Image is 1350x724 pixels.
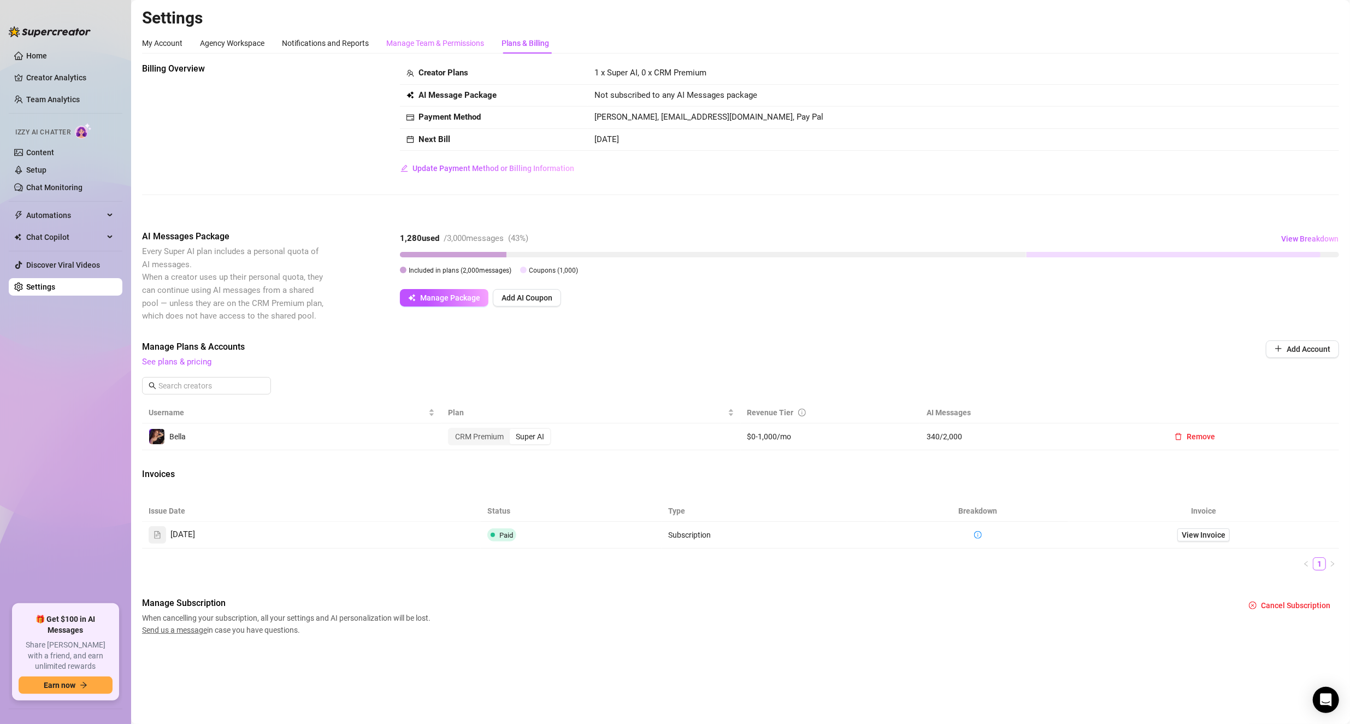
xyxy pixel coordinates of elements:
a: Settings [26,282,55,291]
span: Manage Package [420,293,480,302]
span: Remove [1187,432,1215,441]
button: Earn nowarrow-right [19,676,113,694]
li: Next Page [1326,557,1339,570]
img: Chat Copilot [14,233,21,241]
span: [DATE] [170,528,195,541]
a: Home [26,51,47,60]
span: search [149,382,156,390]
span: Automations [26,207,104,224]
span: View Invoice [1182,529,1225,541]
th: Username [142,402,441,423]
th: AI Messages [920,402,1159,423]
a: Team Analytics [26,95,80,104]
a: 1 [1313,558,1325,570]
span: arrow-right [80,681,87,689]
span: Manage Subscription [142,597,434,610]
span: Plan [448,407,726,419]
span: Add AI Coupon [502,293,552,302]
span: Revenue Tier [747,408,794,417]
button: Remove [1166,428,1224,445]
th: Invoice [1068,501,1339,522]
strong: Next Bill [418,134,450,144]
button: Cancel Subscription [1240,597,1339,614]
span: Share [PERSON_NAME] with a friend, and earn unlimited rewards [19,640,113,672]
img: AI Chatter [75,123,92,139]
input: Search creators [158,380,256,392]
span: right [1329,561,1336,567]
span: plus [1275,345,1282,352]
th: Status [481,501,662,522]
span: edit [400,164,408,172]
button: left [1300,557,1313,570]
button: Update Payment Method or Billing Information [400,160,575,177]
span: Billing Overview [142,62,326,75]
span: close-circle [1249,602,1257,609]
span: info-circle [974,531,982,539]
span: [DATE] [594,134,619,144]
span: delete [1175,433,1182,440]
a: Content [26,148,54,157]
button: Add AI Coupon [493,289,561,307]
div: Open Intercom Messenger [1313,687,1339,713]
span: 🎁 Get $100 in AI Messages [19,614,113,635]
div: Super AI [510,429,550,444]
li: 1 [1313,557,1326,570]
span: thunderbolt [14,211,23,220]
th: Type [662,501,887,522]
span: file-text [154,531,161,539]
span: Included in plans ( 2,000 messages) [409,267,511,274]
button: right [1326,557,1339,570]
span: Not subscribed to any AI Messages package [594,89,757,102]
button: Manage Package [400,289,488,307]
button: Add Account [1266,340,1339,358]
a: Setup [26,166,46,174]
span: Paid [499,531,513,539]
h2: Settings [142,8,1339,28]
td: $0-1,000/mo [741,423,921,450]
span: Subscription [668,531,711,539]
th: Plan [441,402,741,423]
span: ( 43 %) [508,233,528,243]
span: team [406,69,414,77]
div: My Account [142,37,182,49]
span: Every Super AI plan includes a personal quota of AI messages. When a creator uses up their person... [142,246,323,321]
strong: Payment Method [418,112,481,122]
span: Update Payment Method or Billing Information [412,164,574,173]
span: 340 / 2,000 [927,431,1153,443]
a: Creator Analytics [26,69,114,86]
li: Previous Page [1300,557,1313,570]
th: Breakdown [887,501,1068,522]
a: Discover Viral Videos [26,261,100,269]
a: See plans & pricing [142,357,211,367]
div: Notifications and Reports [282,37,369,49]
span: Add Account [1287,345,1330,354]
strong: 1,280 used [400,233,439,243]
span: AI Messages Package [142,230,326,243]
div: segmented control [448,428,551,445]
span: Username [149,407,426,419]
span: credit-card [406,114,414,121]
span: Send us a message [142,626,207,634]
strong: Creator Plans [418,68,468,78]
div: Plans & Billing [502,37,549,49]
span: Chat Copilot [26,228,104,246]
strong: AI Message Package [418,90,497,100]
div: CRM Premium [449,429,510,444]
span: Cancel Subscription [1261,601,1330,610]
th: Issue Date [142,501,481,522]
span: Coupons ( 1,000 ) [529,267,578,274]
span: View Breakdown [1281,234,1339,243]
span: [PERSON_NAME], [EMAIL_ADDRESS][DOMAIN_NAME], Pay Pal [594,112,823,122]
span: Bella [169,432,186,441]
a: View Invoice [1177,528,1230,541]
span: Izzy AI Chatter [15,127,70,138]
img: logo-BBDzfeDw.svg [9,26,91,37]
img: Bella [149,429,164,444]
span: left [1303,561,1310,567]
a: Chat Monitoring [26,183,82,192]
button: View Breakdown [1281,230,1339,248]
div: Agency Workspace [200,37,264,49]
span: info-circle [798,409,806,416]
span: / 3,000 messages [444,233,504,243]
span: 1 x Super AI, 0 x CRM Premium [594,68,706,78]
